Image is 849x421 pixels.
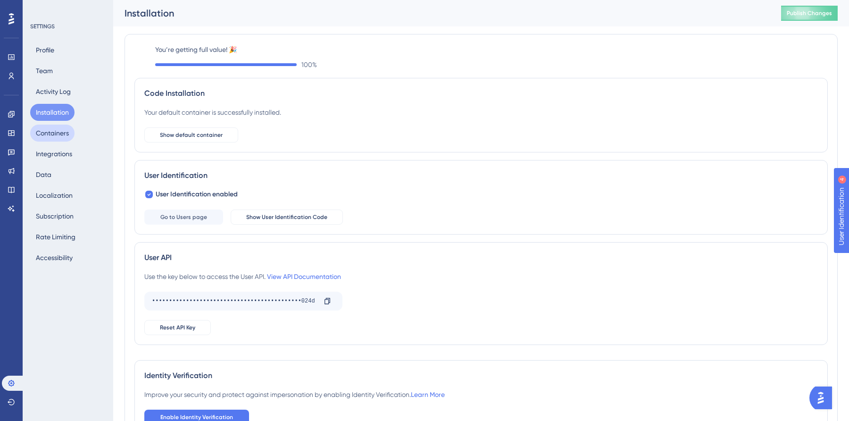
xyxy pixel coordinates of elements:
[30,62,58,79] button: Team
[246,213,327,221] span: Show User Identification Code
[30,125,75,142] button: Containers
[155,44,828,55] label: You’re getting full value! 🎉
[156,189,238,200] span: User Identification enabled
[787,9,832,17] span: Publish Changes
[144,127,238,143] button: Show default container
[72,5,75,12] div: 4
[30,42,60,59] button: Profile
[160,413,233,421] span: Enable Identity Verification
[160,131,223,139] span: Show default container
[231,210,343,225] button: Show User Identification Code
[30,249,78,266] button: Accessibility
[144,88,818,99] div: Code Installation
[30,187,78,204] button: Localization
[144,107,281,118] div: Your default container is successfully installed.
[267,273,341,280] a: View API Documentation
[301,59,317,70] span: 100 %
[30,83,76,100] button: Activity Log
[411,391,445,398] a: Learn More
[30,228,81,245] button: Rate Limiting
[809,384,838,412] iframe: UserGuiding AI Assistant Launcher
[781,6,838,21] button: Publish Changes
[30,166,57,183] button: Data
[144,370,818,381] div: Identity Verification
[30,23,107,30] div: SETTINGS
[30,208,79,225] button: Subscription
[152,294,316,309] div: ••••••••••••••••••••••••••••••••••••••••••••024d
[160,324,195,331] span: Reset API Key
[8,2,66,14] span: User Identification
[144,320,211,335] button: Reset API Key
[144,210,223,225] button: Go to Users page
[125,7,757,20] div: Installation
[30,145,78,162] button: Integrations
[160,213,207,221] span: Go to Users page
[144,271,341,282] div: Use the key below to access the User API.
[144,389,445,400] div: Improve your security and protect against impersonation by enabling Identity Verification.
[30,104,75,121] button: Installation
[144,170,818,181] div: User Identification
[144,252,818,263] div: User API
